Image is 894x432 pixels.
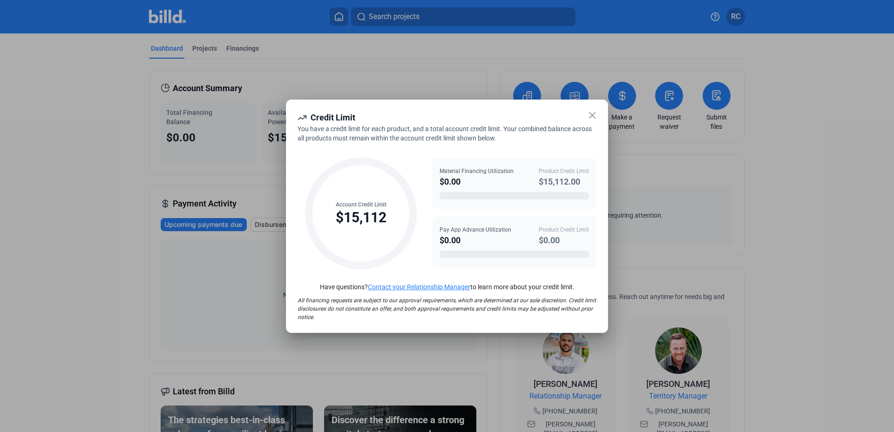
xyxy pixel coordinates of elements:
div: $0.00 [440,234,511,247]
div: $15,112 [336,209,386,226]
div: Product Credit Limit [539,167,589,175]
div: Pay App Advance Utilization [440,226,511,234]
span: All financing requests are subject to our approval requirements, which are determined at our sole... [298,297,596,320]
span: Have questions? to learn more about your credit limit. [320,283,575,291]
div: $15,112.00 [539,175,589,188]
span: Credit Limit [311,113,355,122]
span: You have a credit limit for each product, and a total account credit limit. Your combined balance... [298,125,592,142]
div: $0.00 [440,175,514,188]
a: Contact your Relationship Manager [368,283,470,291]
div: Material Financing Utilization [440,167,514,175]
div: Product Credit Limit [539,226,589,234]
div: $0.00 [539,234,589,247]
div: Account Credit Limit [336,200,386,209]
